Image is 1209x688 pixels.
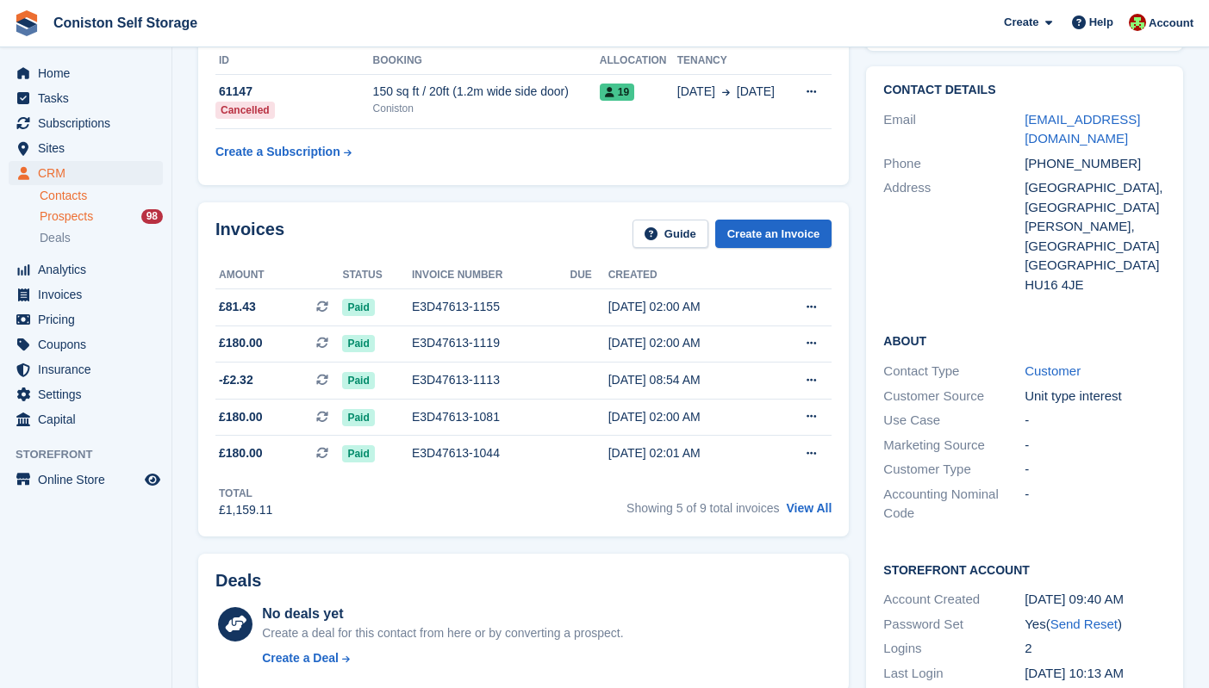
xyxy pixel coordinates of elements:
img: stora-icon-8386f47178a22dfd0bd8f6a31ec36ba5ce8667c1dd55bd0f319d3a0aa187defe.svg [14,10,40,36]
span: Home [38,61,141,85]
a: Coniston Self Storage [47,9,204,37]
div: £1,159.11 [219,501,272,519]
span: Storefront [16,446,171,463]
div: Accounting Nominal Code [883,485,1025,524]
a: Create a Deal [262,649,623,667]
a: menu [9,307,163,332]
span: Showing 5 of 9 total invoices [626,501,779,515]
th: Created [608,262,770,289]
div: 2 [1025,639,1166,659]
span: Capital [38,407,141,431]
span: Invoices [38,282,141,307]
div: [DATE] 08:54 AM [608,371,770,389]
div: 150 sq ft / 20ft (1.2m wide side door) [373,83,600,101]
div: Marketing Source [883,436,1025,456]
span: Insurance [38,357,141,381]
div: [PERSON_NAME], [GEOGRAPHIC_DATA] [1025,217,1166,256]
a: menu [9,161,163,185]
div: E3D47613-1119 [412,334,570,352]
div: Yes [1025,615,1166,635]
div: [GEOGRAPHIC_DATA] [1025,256,1166,276]
a: menu [9,407,163,431]
span: Paid [342,372,374,389]
time: 2024-11-19 10:13:57 UTC [1025,666,1124,680]
a: Guide [633,220,708,248]
div: Address [883,178,1025,294]
div: E3D47613-1155 [412,298,570,316]
a: menu [9,357,163,381]
th: Amount [215,262,342,289]
th: Due [570,262,608,289]
div: [GEOGRAPHIC_DATA], [GEOGRAPHIC_DATA] [1025,178,1166,217]
div: Customer Source [883,387,1025,406]
span: Sites [38,136,141,160]
span: £180.00 [219,444,263,462]
div: Coniston [373,101,600,116]
a: Customer [1025,363,1081,378]
span: [DATE] [737,83,775,101]
div: Account Created [883,590,1025,610]
span: Paid [342,335,374,352]
div: Unit type interest [1025,387,1166,406]
span: £81.43 [219,298,256,316]
div: Contact Type [883,362,1025,381]
div: E3D47613-1113 [412,371,570,389]
th: Status [342,262,412,289]
span: -£2.32 [219,371,253,389]
span: Deals [40,230,71,246]
span: ( ) [1046,617,1122,631]
div: E3D47613-1081 [412,408,570,426]
a: Send Reset [1050,617,1118,631]
div: [DATE] 09:40 AM [1025,590,1166,610]
a: menu [9,282,163,307]
div: Create a Subscription [215,143,340,161]
span: Paid [342,409,374,426]
a: menu [9,136,163,160]
span: Online Store [38,468,141,492]
span: 19 [600,84,634,101]
span: Paid [342,299,374,316]
div: Create a Deal [262,649,339,667]
div: Logins [883,639,1025,659]
a: menu [9,257,163,282]
span: Tasks [38,86,141,110]
a: Contacts [40,188,163,204]
div: Email [883,110,1025,149]
div: - [1025,460,1166,480]
div: No deals yet [262,604,623,624]
a: menu [9,468,163,492]
a: View All [786,501,832,515]
div: E3D47613-1044 [412,444,570,462]
a: menu [9,86,163,110]
a: menu [9,111,163,135]
h2: About [883,332,1166,349]
a: menu [9,382,163,406]
span: [DATE] [677,83,715,101]
div: Create a deal for this contact from here or by converting a prospect. [262,624,623,642]
span: CRM [38,161,141,185]
span: Create [1004,14,1038,31]
th: Invoice number [412,262,570,289]
h2: Storefront Account [883,561,1166,578]
h2: Contact Details [883,84,1166,97]
div: [DATE] 02:00 AM [608,334,770,352]
div: Total [219,486,272,501]
div: HU16 4JE [1025,276,1166,295]
th: Allocation [600,47,677,75]
div: Password Set [883,615,1025,635]
div: [DATE] 02:00 AM [608,408,770,426]
div: Last Login [883,664,1025,684]
div: 61147 [215,83,373,101]
span: Help [1089,14,1113,31]
th: ID [215,47,373,75]
span: Prospects [40,208,93,225]
div: Cancelled [215,102,275,119]
span: Coupons [38,332,141,356]
div: - [1025,436,1166,456]
h2: Invoices [215,220,284,248]
h2: Deals [215,571,261,591]
a: Create an Invoice [715,220,832,248]
a: Preview store [142,469,163,490]
span: Pricing [38,307,141,332]
div: [DATE] 02:01 AM [608,444,770,462]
